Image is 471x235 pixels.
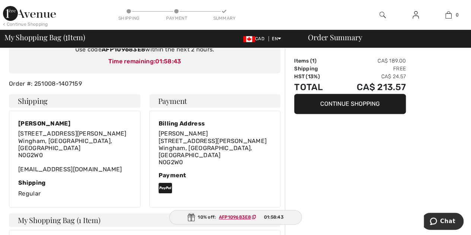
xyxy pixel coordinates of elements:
td: HST (13%) [294,73,335,80]
a: 0 [432,10,465,19]
img: Canadian Dollar [243,36,255,42]
div: Regular [18,179,131,198]
img: My Info [413,10,419,19]
div: < Continue Shopping [3,21,48,28]
span: My Shopping Bag ( Item) [4,34,85,41]
a: Sign In [407,10,425,20]
td: Shipping [294,65,335,73]
h4: My Shopping Bag (1 Item) [9,213,280,227]
td: CA$ 189.00 [335,57,406,65]
span: CAD [243,36,267,41]
div: Payment [165,15,188,22]
img: 1ère Avenue [3,6,56,21]
iframe: Opens a widget where you can chat to one of our agents [424,213,464,231]
td: Free [335,65,406,73]
img: My Bag [445,10,452,19]
div: Summary [213,15,235,22]
div: Shipping [118,15,140,22]
span: 01:58:43 [155,58,181,65]
td: Total [294,80,335,94]
span: 0 [455,12,458,18]
div: [PERSON_NAME] [18,120,131,127]
td: Items ( ) [294,57,335,65]
h4: Payment [149,94,281,108]
span: [STREET_ADDRESS][PERSON_NAME] Wingham, [GEOGRAPHIC_DATA], [GEOGRAPHIC_DATA] N0G2W0 [159,137,267,166]
img: search the website [379,10,386,19]
td: CA$ 213.57 [335,80,406,94]
div: 10% off: [169,210,302,225]
div: Order #: 251008-1407159 [4,79,285,88]
div: Shipping [18,179,131,186]
div: Payment [159,172,271,179]
strong: AFP109683E8 [102,46,145,53]
h4: Shipping [9,94,140,108]
div: Time remaining: [16,57,273,66]
span: 1 [65,32,68,41]
span: EN [272,36,281,41]
div: Order Summary [299,34,467,41]
ins: AFP109683E8 [219,215,251,220]
div: [EMAIL_ADDRESS][DOMAIN_NAME] [18,130,131,173]
button: Continue Shopping [294,94,406,114]
span: [STREET_ADDRESS][PERSON_NAME] Wingham, [GEOGRAPHIC_DATA], [GEOGRAPHIC_DATA] N0G2W0 [18,130,127,159]
span: 1 [312,58,314,64]
img: Gift.svg [187,213,195,221]
td: CA$ 24.57 [335,73,406,80]
span: 01:58:43 [264,214,283,220]
div: Billing Address [159,120,271,127]
span: [PERSON_NAME] [159,130,208,137]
